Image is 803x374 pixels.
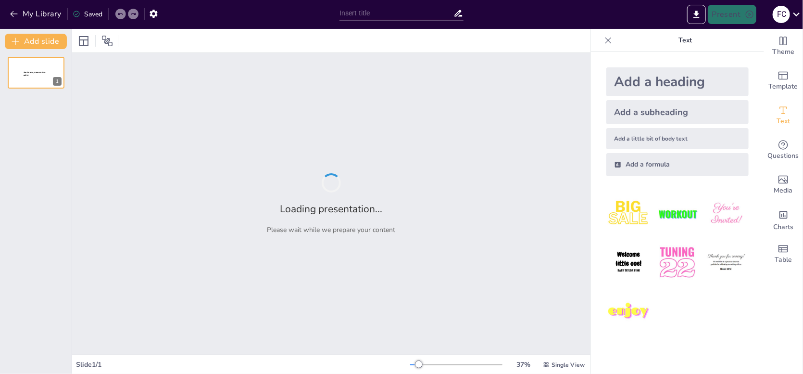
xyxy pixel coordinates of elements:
[606,128,749,149] div: Add a little bit of body text
[764,237,803,271] div: Add a table
[339,6,453,20] input: Insert title
[606,240,651,285] img: 4.jpeg
[606,289,651,334] img: 7.jpeg
[768,151,799,161] span: Questions
[775,255,792,265] span: Table
[704,192,749,236] img: 3.jpeg
[267,225,396,234] p: Please wait while we prepare your content
[773,5,790,24] button: F C
[655,240,700,285] img: 5.jpeg
[773,6,790,23] div: F C
[774,185,793,196] span: Media
[606,67,749,96] div: Add a heading
[606,192,651,236] img: 1.jpeg
[8,57,64,89] div: 1
[101,35,113,47] span: Position
[24,71,45,77] span: Sendsteps presentation editor
[764,98,803,133] div: Add text boxes
[769,81,798,92] span: Template
[704,240,749,285] img: 6.jpeg
[53,77,62,86] div: 1
[655,192,700,236] img: 2.jpeg
[764,133,803,168] div: Get real-time input from your audience
[512,360,535,369] div: 37 %
[7,6,65,22] button: My Library
[552,361,585,369] span: Single View
[5,34,67,49] button: Add slide
[764,64,803,98] div: Add ready made slides
[280,202,383,216] h2: Loading presentation...
[708,5,756,24] button: Present
[764,202,803,237] div: Add charts and graphs
[764,29,803,64] div: Change the overall theme
[777,116,790,127] span: Text
[764,168,803,202] div: Add images, graphics, shapes or video
[73,10,102,19] div: Saved
[76,360,410,369] div: Slide 1 / 1
[76,33,91,49] div: Layout
[606,153,749,176] div: Add a formula
[616,29,754,52] p: Text
[606,100,749,124] div: Add a subheading
[773,222,793,232] span: Charts
[687,5,706,24] button: Export to PowerPoint
[772,47,794,57] span: Theme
